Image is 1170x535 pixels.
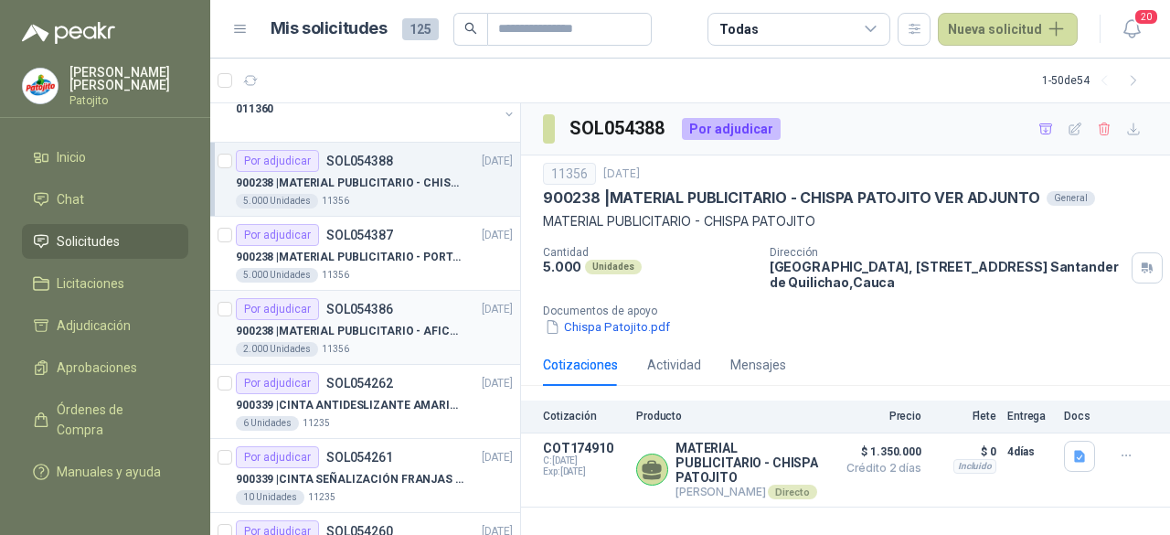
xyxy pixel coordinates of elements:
[236,416,299,431] div: 6 Unidades
[23,69,58,103] img: Company Logo
[482,227,513,244] p: [DATE]
[57,358,137,378] span: Aprobaciones
[210,365,520,439] a: Por adjudicarSOL054262[DATE] 900339 |CINTA ANTIDESLIZANTE AMARILLA / NEGRA6 Unidades11235
[543,410,625,423] p: Cotización
[326,155,393,167] p: SOL054388
[22,224,188,259] a: Solicitudes
[482,153,513,170] p: [DATE]
[830,441,921,463] span: $ 1.350.000
[1064,410,1101,423] p: Docs
[543,317,672,337] button: Chispa Patojito.pdf
[22,308,188,343] a: Adjudicación
[322,194,349,209] p: 11356
[322,342,349,357] p: 11356
[543,211,1148,231] p: MATERIAL PUBLICITARIO - CHISPA PATOJITO
[569,114,667,143] h3: SOL054388
[322,268,349,283] p: 11356
[236,224,319,246] div: Por adjudicar
[543,455,625,466] span: C: [DATE]
[22,182,188,217] a: Chat
[543,466,625,477] span: Exp: [DATE]
[22,266,188,301] a: Licitaciones
[303,416,330,431] p: 11235
[636,410,819,423] p: Producto
[57,400,171,440] span: Órdenes de Compra
[236,175,463,192] p: 900238 | MATERIAL PUBLICITARIO - CHISPA PATOJITO VER ADJUNTO
[770,259,1124,290] p: [GEOGRAPHIC_DATA], [STREET_ADDRESS] Santander de Quilichao , Cauca
[932,441,996,463] p: $ 0
[57,147,86,167] span: Inicio
[210,291,520,365] a: Por adjudicarSOL054386[DATE] 900238 |MATERIAL PUBLICITARIO - AFICHE VER ADJUNTO2.000 Unidades11356
[210,439,520,513] a: Por adjudicarSOL054261[DATE] 900339 |CINTA SEÑALIZACIÓN FRANJAS AMARILLAS NEGRA10 Unidades11235
[543,259,581,274] p: 5.000
[326,229,393,241] p: SOL054387
[543,441,625,455] p: COT174910
[932,410,996,423] p: Flete
[57,231,120,251] span: Solicitudes
[675,441,819,485] p: MATERIAL PUBLICITARIO - CHISPA PATOJITO
[482,449,513,466] p: [DATE]
[543,355,618,375] div: Cotizaciones
[236,249,463,266] p: 900238 | MATERIAL PUBLICITARIO - PORTAPRECIOS VER ADJUNTO
[236,446,319,468] div: Por adjudicar
[543,163,596,185] div: 11356
[210,217,520,291] a: Por adjudicarSOL054387[DATE] 900238 |MATERIAL PUBLICITARIO - PORTAPRECIOS VER ADJUNTO5.000 Unidad...
[236,101,273,118] p: 011360
[768,485,816,499] div: Directo
[236,342,318,357] div: 2.000 Unidades
[69,66,188,91] p: [PERSON_NAME] [PERSON_NAME]
[543,305,1163,317] p: Documentos de apoyo
[210,143,520,217] a: Por adjudicarSOL054388[DATE] 900238 |MATERIAL PUBLICITARIO - CHISPA PATOJITO VER ADJUNTO5.000 Uni...
[236,194,318,209] div: 5.000 Unidades
[830,410,921,423] p: Precio
[585,260,642,274] div: Unidades
[236,397,463,414] p: 900339 | CINTA ANTIDESLIZANTE AMARILLA / NEGRA
[1007,441,1053,463] p: 4 días
[1115,13,1148,46] button: 20
[719,19,758,39] div: Todas
[22,140,188,175] a: Inicio
[543,188,1039,208] p: 900238 | MATERIAL PUBLICITARIO - CHISPA PATOJITO VER ADJUNTO
[675,485,819,499] p: [PERSON_NAME]
[326,451,393,464] p: SOL054261
[647,355,701,375] div: Actividad
[236,150,319,172] div: Por adjudicar
[402,18,439,40] span: 125
[1133,8,1159,26] span: 20
[770,246,1124,259] p: Dirección
[57,189,84,209] span: Chat
[482,301,513,318] p: [DATE]
[22,22,115,44] img: Logo peakr
[236,76,516,134] a: 1 0 0 0 0 0 0 GSOL005257[DATE] 011360
[682,118,781,140] div: Por adjudicar
[236,298,319,320] div: Por adjudicar
[1007,410,1053,423] p: Entrega
[464,22,477,35] span: search
[236,268,318,283] div: 5.000 Unidades
[22,392,188,447] a: Órdenes de Compra
[308,490,335,505] p: 11235
[830,463,921,474] span: Crédito 2 días
[326,303,393,316] p: SOL054386
[482,375,513,392] p: [DATE]
[22,350,188,385] a: Aprobaciones
[730,355,786,375] div: Mensajes
[236,471,463,488] p: 900339 | CINTA SEÑALIZACIÓN FRANJAS AMARILLAS NEGRA
[953,459,996,474] div: Incluido
[69,95,188,106] p: Patojito
[1047,191,1095,206] div: General
[938,13,1078,46] button: Nueva solicitud
[236,323,463,340] p: 900238 | MATERIAL PUBLICITARIO - AFICHE VER ADJUNTO
[57,316,131,336] span: Adjudicación
[236,372,319,394] div: Por adjudicar
[271,16,388,42] h1: Mis solicitudes
[543,246,755,259] p: Cantidad
[57,273,124,294] span: Licitaciones
[326,377,393,390] p: SOL054262
[236,490,304,505] div: 10 Unidades
[22,455,188,489] a: Manuales y ayuda
[57,462,161,482] span: Manuales y ayuda
[1042,66,1148,95] div: 1 - 50 de 54
[603,166,640,183] p: [DATE]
